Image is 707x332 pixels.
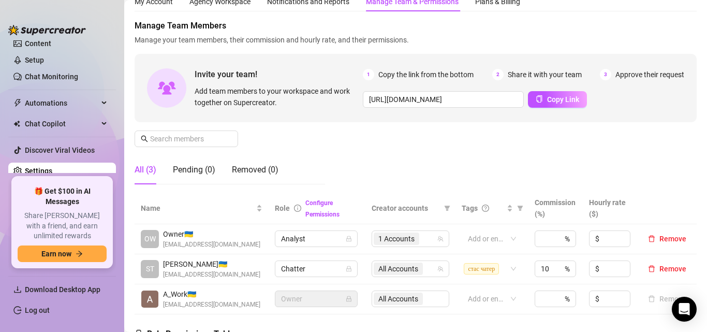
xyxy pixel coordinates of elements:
[305,199,340,218] a: Configure Permissions
[346,296,352,302] span: lock
[141,135,148,142] span: search
[374,263,423,275] span: All Accounts
[8,25,86,35] img: logo-BBDzfeDw.svg
[462,203,478,214] span: Tags
[378,69,474,80] span: Copy the link from the bottom
[25,116,98,132] span: Chat Copilot
[25,306,50,314] a: Log out
[25,167,52,175] a: Settings
[346,236,352,242] span: lock
[644,293,690,305] button: Remove
[536,95,543,103] span: copy
[464,263,499,275] span: стас чатер
[648,235,655,242] span: delete
[528,91,587,108] button: Copy Link
[644,233,690,245] button: Remove
[163,228,260,240] span: Owner 🇺🇦
[163,270,260,280] span: [EMAIL_ADDRESS][DOMAIN_NAME]
[281,291,351,307] span: Owner
[517,205,523,211] span: filter
[528,193,583,224] th: Commission (%)
[135,20,697,32] span: Manage Team Members
[378,263,418,275] span: All Accounts
[25,56,44,64] a: Setup
[163,300,260,310] span: [EMAIL_ADDRESS][DOMAIN_NAME]
[25,285,100,294] span: Download Desktop App
[25,95,98,111] span: Automations
[135,164,156,176] div: All (3)
[659,235,686,243] span: Remove
[13,285,22,294] span: download
[25,146,95,154] a: Discover Viral Videos
[163,240,260,250] span: [EMAIL_ADDRESS][DOMAIN_NAME]
[492,69,504,80] span: 2
[18,186,107,207] span: 🎁 Get $100 in AI Messages
[600,69,611,80] span: 3
[615,69,684,80] span: Approve their request
[372,203,440,214] span: Creator accounts
[195,68,363,81] span: Invite your team!
[25,73,78,81] a: Chat Monitoring
[659,265,686,273] span: Remove
[41,250,71,258] span: Earn now
[18,246,107,262] button: Earn nowarrow-right
[437,236,444,242] span: team
[163,288,260,300] span: A_Work 🇺🇦
[346,266,352,272] span: lock
[150,133,224,145] input: Search members
[442,200,452,216] span: filter
[648,265,655,272] span: delete
[13,99,22,107] span: thunderbolt
[672,297,697,322] div: Open Intercom Messenger
[163,258,260,270] span: [PERSON_NAME] 🇺🇦
[135,34,697,46] span: Manage your team members, their commission and hourly rate, and their permissions.
[173,164,215,176] div: Pending (0)
[232,164,278,176] div: Removed (0)
[482,205,489,212] span: question-circle
[374,233,419,245] span: 1 Accounts
[444,205,450,211] span: filter
[76,250,83,257] span: arrow-right
[378,233,415,244] span: 1 Accounts
[18,211,107,241] span: Share [PERSON_NAME] with a friend, and earn unlimited rewards
[135,193,269,224] th: Name
[195,85,359,108] span: Add team members to your workspace and work together on Supercreator.
[141,291,158,308] img: A_Work
[644,263,690,275] button: Remove
[281,261,351,277] span: Chatter
[294,205,301,212] span: info-circle
[25,39,51,48] a: Content
[583,193,638,224] th: Hourly rate ($)
[363,69,374,80] span: 1
[281,231,351,247] span: Analyst
[515,200,525,216] span: filter
[13,120,20,127] img: Chat Copilot
[144,233,156,244] span: OW
[141,203,254,214] span: Name
[547,95,579,104] span: Copy Link
[437,266,444,272] span: team
[508,69,582,80] span: Share it with your team
[146,263,154,275] span: ST
[275,204,290,212] span: Role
